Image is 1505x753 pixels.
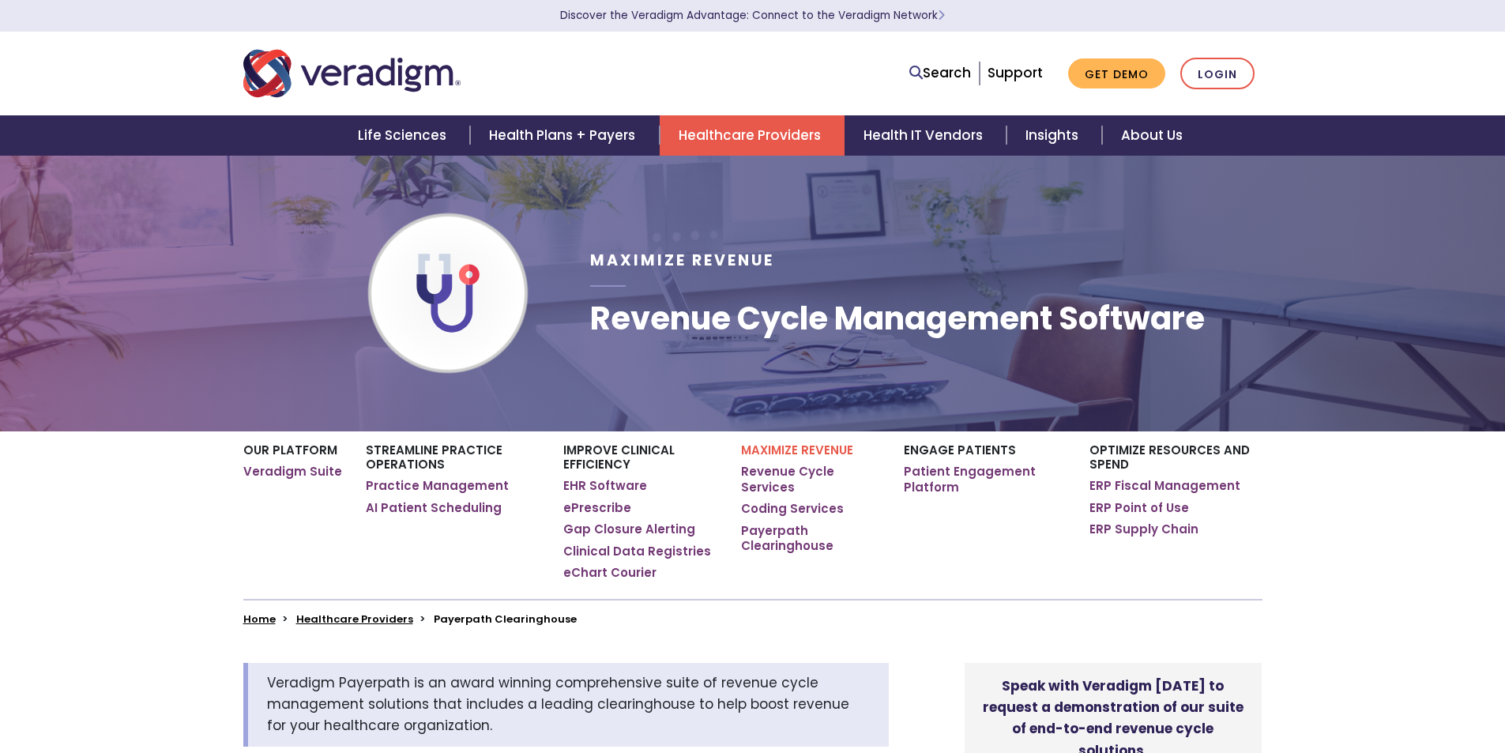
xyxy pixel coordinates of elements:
[1089,521,1198,537] a: ERP Supply Chain
[1180,58,1255,90] a: Login
[563,500,631,516] a: ePrescribe
[267,673,849,735] span: Veradigm Payerpath is an award winning comprehensive suite of revenue cycle management solutions ...
[243,612,276,627] a: Home
[1089,478,1240,494] a: ERP Fiscal Management
[590,299,1205,337] h1: Revenue Cycle Management Software
[563,544,711,559] a: Clinical Data Registries
[741,464,879,495] a: Revenue Cycle Services
[1006,115,1102,156] a: Insights
[988,63,1043,82] a: Support
[741,523,879,554] a: Payerpath Clearinghouse
[296,612,413,627] a: Healthcare Providers
[1089,500,1189,516] a: ERP Point of Use
[741,501,844,517] a: Coding Services
[563,478,647,494] a: EHR Software
[660,115,845,156] a: Healthcare Providers
[339,115,470,156] a: Life Sciences
[1068,58,1165,89] a: Get Demo
[590,250,774,271] span: Maximize Revenue
[243,464,342,480] a: Veradigm Suite
[909,62,971,84] a: Search
[563,521,695,537] a: Gap Closure Alerting
[845,115,1006,156] a: Health IT Vendors
[560,8,945,23] a: Discover the Veradigm Advantage: Connect to the Veradigm NetworkLearn More
[938,8,945,23] span: Learn More
[563,565,657,581] a: eChart Courier
[904,464,1066,495] a: Patient Engagement Platform
[470,115,659,156] a: Health Plans + Payers
[366,500,502,516] a: AI Patient Scheduling
[1102,115,1202,156] a: About Us
[366,478,509,494] a: Practice Management
[243,47,461,100] img: Veradigm logo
